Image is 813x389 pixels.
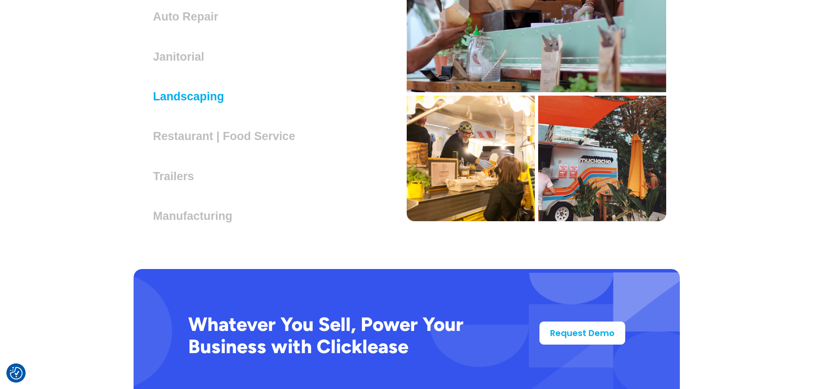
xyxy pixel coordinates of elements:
[153,50,211,63] h3: Janitorial
[153,210,239,222] h3: Manufacturing
[10,367,23,380] img: Revisit consent button
[10,367,23,380] button: Consent Preferences
[539,322,625,345] a: Request Demo
[153,130,302,143] h3: Restaurant | Food Service
[153,10,225,23] h3: Auto Repair
[188,313,512,357] h2: Whatever You Sell, Power Your Business with Clicklease
[153,90,231,103] h3: Landscaping
[153,170,201,183] h3: Trailers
